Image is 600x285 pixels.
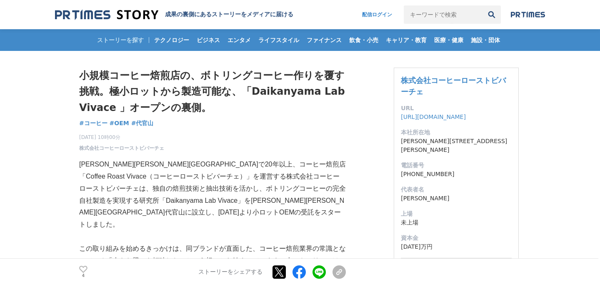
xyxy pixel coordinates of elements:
dt: 本社所在地 [401,128,512,137]
a: #コーヒー [79,119,107,128]
a: #OEM [110,119,129,128]
a: ファイナンス [303,29,345,51]
span: テクノロジー [151,36,192,44]
a: #代官山 [131,119,154,128]
dt: 電話番号 [401,161,512,170]
dd: 未上場 [401,218,512,227]
span: 飲食・小売 [346,36,382,44]
a: ライフスタイル [255,29,302,51]
p: ストーリーをシェアする [198,268,262,276]
a: 成果の裏側にあるストーリーをメディアに届ける 成果の裏側にあるストーリーをメディアに届ける [55,9,293,20]
a: テクノロジー [151,29,192,51]
span: キャリア・教育 [382,36,430,44]
span: ファイナンス [303,36,345,44]
a: [URL][DOMAIN_NAME] [401,113,466,120]
a: 医療・健康 [431,29,467,51]
h1: 小規模コーヒー焙煎店の、ボトリングコーヒー作りを覆す挑戦。極小ロットから製造可能な、「Daikanyama Lab Vivace 」オープンの裏側。 [79,68,346,116]
span: ライフスタイル [255,36,302,44]
h2: 成果の裏側にあるストーリーをメディアに届ける [165,11,293,18]
span: エンタメ [224,36,254,44]
a: 施設・団体 [467,29,503,51]
p: [PERSON_NAME][PERSON_NAME][GEOGRAPHIC_DATA]で20年以上、コーヒー焙煎店「Coffee Roast Vivace（コーヒーローストビバーチェ）」を運営す... [79,159,346,231]
dd: [PERSON_NAME][STREET_ADDRESS][PERSON_NAME] [401,137,512,154]
dd: [DATE]万円 [401,242,512,251]
a: 株式会社コーヒーローストビバーチェ [79,144,164,152]
p: この取り組みを始めるきっかけは、同ブランドが直面した、コーヒー焙煎業界の常識となっている「大きな壁」を打破したいという想いから始まっています。本ストーリーでは、その商品の誕生秘話をお伝えします。 [79,243,346,279]
span: [DATE] 10時00分 [79,134,164,141]
img: 成果の裏側にあるストーリーをメディアに届ける [55,9,158,20]
button: 検索 [482,5,501,24]
a: 配信ログイン [354,5,400,24]
a: キャリア・教育 [382,29,430,51]
img: prtimes [511,11,545,18]
a: ビジネス [193,29,223,51]
p: 4 [79,274,87,278]
a: 株式会社コーヒーローストビバーチェ [401,76,506,96]
span: ビジネス [193,36,223,44]
dt: URL [401,104,512,113]
a: エンタメ [224,29,254,51]
dt: 資本金 [401,234,512,242]
dd: [PERSON_NAME] [401,194,512,203]
dt: 上場 [401,209,512,218]
dd: [PHONE_NUMBER] [401,170,512,179]
input: キーワードで検索 [404,5,482,24]
span: 医療・健康 [431,36,467,44]
dt: 代表者名 [401,185,512,194]
a: 飲食・小売 [346,29,382,51]
span: 施設・団体 [467,36,503,44]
